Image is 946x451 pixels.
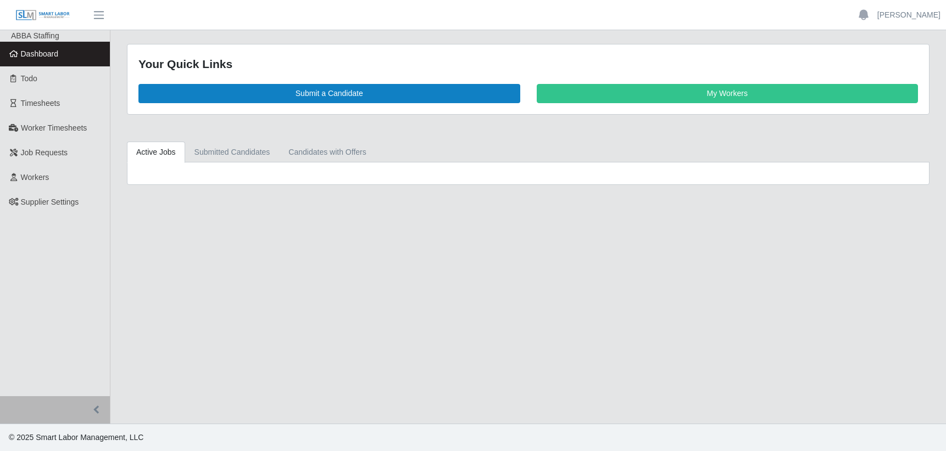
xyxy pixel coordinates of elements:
[185,142,280,163] a: Submitted Candidates
[11,31,59,40] span: ABBA Staffing
[127,142,185,163] a: Active Jobs
[21,123,87,132] span: Worker Timesheets
[21,148,68,157] span: Job Requests
[21,173,49,182] span: Workers
[279,142,375,163] a: Candidates with Offers
[21,99,60,108] span: Timesheets
[15,9,70,21] img: SLM Logo
[21,49,59,58] span: Dashboard
[21,74,37,83] span: Todo
[138,55,918,73] div: Your Quick Links
[138,84,520,103] a: Submit a Candidate
[21,198,79,206] span: Supplier Settings
[537,84,919,103] a: My Workers
[9,433,143,442] span: © 2025 Smart Labor Management, LLC
[877,9,941,21] a: [PERSON_NAME]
